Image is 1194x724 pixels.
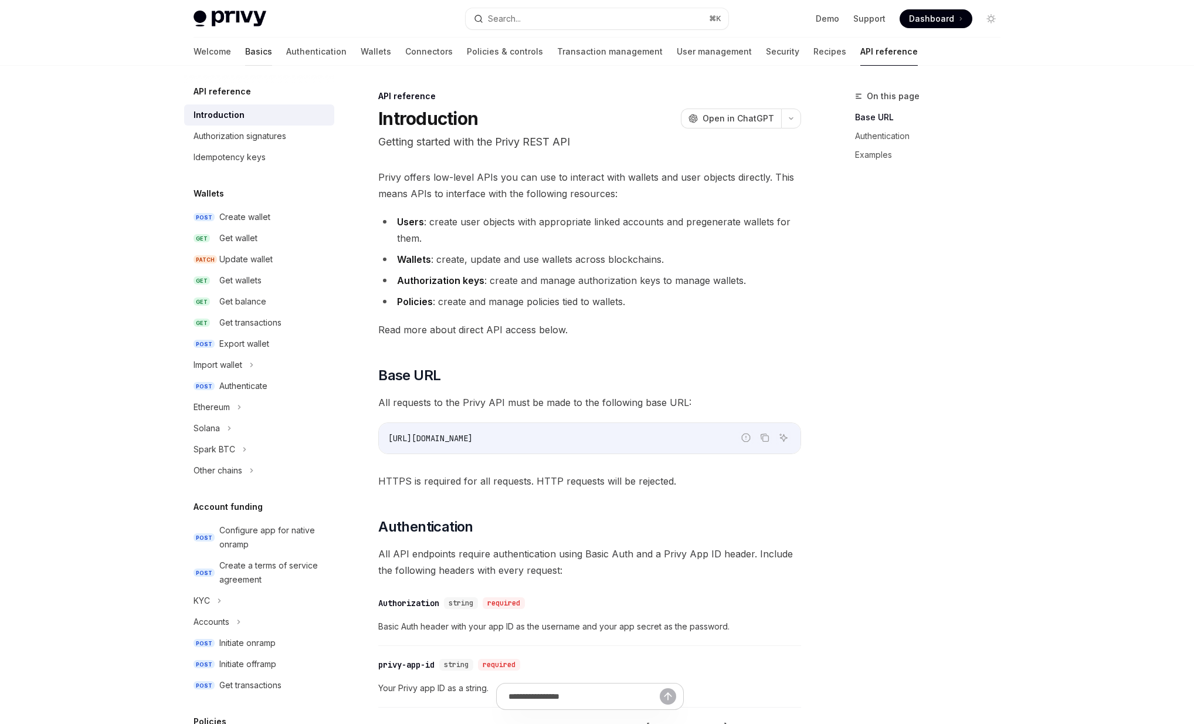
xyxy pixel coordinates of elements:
[444,660,469,669] span: string
[378,620,801,634] span: Basic Auth header with your app ID as the username and your app secret as the password.
[194,500,263,514] h5: Account funding
[219,379,267,393] div: Authenticate
[816,13,839,25] a: Demo
[184,249,334,270] a: PATCHUpdate wallet
[378,597,439,609] div: Authorization
[867,89,920,103] span: On this page
[219,636,276,650] div: Initiate onramp
[194,150,266,164] div: Idempotency keys
[194,11,266,27] img: light logo
[194,660,215,669] span: POST
[466,8,728,29] button: Search...⌘K
[397,275,484,286] strong: Authorization keys
[378,293,801,310] li: : create and manage policies tied to wallets.
[483,597,525,609] div: required
[378,322,801,338] span: Read more about direct API access below.
[194,442,235,456] div: Spark BTC
[378,169,801,202] span: Privy offers low-level APIs you can use to interact with wallets and user objects directly. This ...
[488,12,521,26] div: Search...
[194,533,215,542] span: POST
[397,253,431,265] strong: Wallets
[219,316,281,330] div: Get transactions
[467,38,543,66] a: Policies & controls
[194,129,286,143] div: Authorization signatures
[677,38,752,66] a: User management
[855,108,1010,127] a: Base URL
[757,430,772,445] button: Copy the contents from the code block
[184,632,334,654] a: POSTInitiate onramp
[219,273,262,287] div: Get wallets
[557,38,663,66] a: Transaction management
[194,400,230,414] div: Ethereum
[378,366,440,385] span: Base URL
[766,38,799,66] a: Security
[184,228,334,249] a: GETGet wallet
[219,231,257,245] div: Get wallet
[219,523,327,552] div: Configure app for native onramp
[194,255,217,264] span: PATCH
[738,430,754,445] button: Report incorrect code
[378,546,801,578] span: All API endpoints require authentication using Basic Auth and a Privy App ID header. Include the ...
[703,113,774,124] span: Open in ChatGPT
[388,433,473,444] span: [URL][DOMAIN_NAME]
[397,216,424,228] strong: Users
[184,555,334,590] a: POSTCreate a terms of service agreement
[286,38,347,66] a: Authentication
[194,421,220,435] div: Solana
[194,319,210,327] span: GET
[184,520,334,555] a: POSTConfigure app for native onramp
[184,270,334,291] a: GETGet wallets
[855,146,1010,164] a: Examples
[219,252,273,266] div: Update wallet
[194,615,229,629] div: Accounts
[378,134,801,150] p: Getting started with the Privy REST API
[900,9,972,28] a: Dashboard
[681,109,781,128] button: Open in ChatGPT
[184,654,334,675] a: POSTInitiate offramp
[194,382,215,391] span: POST
[219,559,327,587] div: Create a terms of service agreement
[184,291,334,312] a: GETGet balance
[478,659,520,671] div: required
[219,678,281,692] div: Get transactions
[378,473,801,489] span: HTTPS is required for all requests. HTTP requests will be rejected.
[378,214,801,246] li: : create user objects with appropriate linked accounts and pregenerate wallets for them.
[194,358,242,372] div: Import wallet
[184,333,334,354] a: POSTExport wallet
[184,126,334,147] a: Authorization signatures
[449,598,473,608] span: string
[709,14,721,23] span: ⌘ K
[660,688,676,705] button: Send message
[194,234,210,243] span: GET
[194,594,210,608] div: KYC
[378,272,801,289] li: : create and manage authorization keys to manage wallets.
[194,187,224,201] h5: Wallets
[219,295,266,309] div: Get balance
[194,639,215,648] span: POST
[194,213,215,222] span: POST
[184,104,334,126] a: Introduction
[194,569,215,577] span: POST
[378,517,473,536] span: Authentication
[361,38,391,66] a: Wallets
[405,38,453,66] a: Connectors
[219,337,269,351] div: Export wallet
[184,207,334,228] a: POSTCreate wallet
[194,681,215,690] span: POST
[219,657,276,671] div: Initiate offramp
[378,394,801,411] span: All requests to the Privy API must be made to the following base URL:
[860,38,918,66] a: API reference
[194,108,245,122] div: Introduction
[776,430,791,445] button: Ask AI
[855,127,1010,146] a: Authentication
[184,312,334,333] a: GETGet transactions
[378,90,801,102] div: API reference
[194,84,251,99] h5: API reference
[194,340,215,349] span: POST
[378,108,478,129] h1: Introduction
[184,147,334,168] a: Idempotency keys
[194,464,242,478] div: Other chains
[909,13,954,25] span: Dashboard
[184,675,334,696] a: POSTGet transactions
[245,38,272,66] a: Basics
